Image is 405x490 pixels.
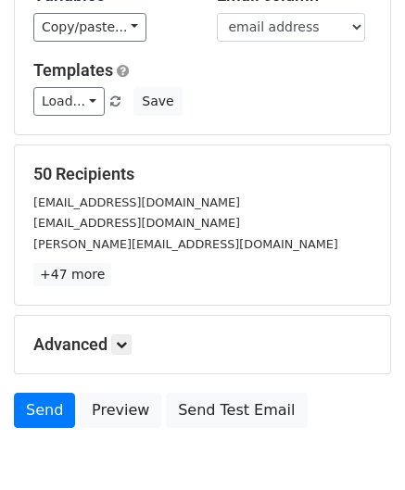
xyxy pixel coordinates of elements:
small: [PERSON_NAME][EMAIL_ADDRESS][DOMAIN_NAME] [33,237,338,251]
small: [EMAIL_ADDRESS][DOMAIN_NAME] [33,216,240,230]
h5: Advanced [33,334,372,355]
h5: 50 Recipients [33,164,372,184]
a: Preview [80,393,161,428]
iframe: Chat Widget [312,401,405,490]
a: +47 more [33,263,111,286]
a: Templates [33,60,113,80]
button: Save [133,87,182,116]
a: Copy/paste... [33,13,146,42]
small: [EMAIL_ADDRESS][DOMAIN_NAME] [33,195,240,209]
a: Send Test Email [166,393,307,428]
a: Send [14,393,75,428]
a: Load... [33,87,105,116]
